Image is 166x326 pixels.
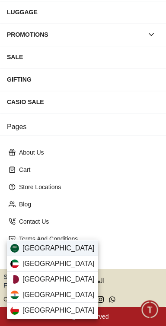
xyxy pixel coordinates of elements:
[10,260,19,268] img: Kuwait
[22,243,95,253] span: [GEOGRAPHIC_DATA]
[10,291,19,299] img: India
[10,306,19,315] img: Oman
[10,244,19,253] img: Saudi Arabia
[22,259,95,269] span: [GEOGRAPHIC_DATA]
[22,290,95,300] span: [GEOGRAPHIC_DATA]
[22,305,95,316] span: [GEOGRAPHIC_DATA]
[140,301,160,320] div: Chat Widget
[10,275,19,284] img: Qatar
[22,274,95,285] span: [GEOGRAPHIC_DATA]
